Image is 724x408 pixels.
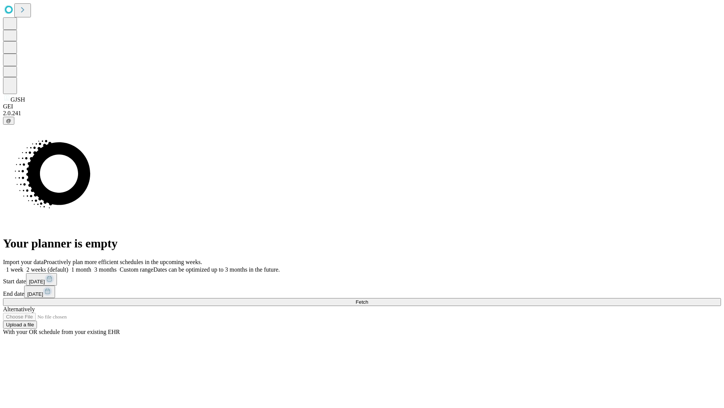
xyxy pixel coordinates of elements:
span: Dates can be optimized up to 3 months in the future. [153,266,280,273]
span: 3 months [94,266,117,273]
span: Proactively plan more efficient schedules in the upcoming weeks. [44,259,202,265]
span: Import your data [3,259,44,265]
button: Fetch [3,298,721,306]
button: @ [3,117,14,125]
button: Upload a file [3,321,37,329]
div: End date [3,286,721,298]
button: [DATE] [24,286,55,298]
span: 2 weeks (default) [26,266,68,273]
div: 2.0.241 [3,110,721,117]
span: Custom range [120,266,153,273]
span: [DATE] [27,291,43,297]
button: [DATE] [26,273,57,286]
span: [DATE] [29,279,45,284]
span: 1 week [6,266,23,273]
span: With your OR schedule from your existing EHR [3,329,120,335]
span: GJSH [11,96,25,103]
span: Alternatively [3,306,35,312]
h1: Your planner is empty [3,236,721,250]
div: Start date [3,273,721,286]
span: 1 month [71,266,91,273]
span: @ [6,118,11,124]
div: GEI [3,103,721,110]
span: Fetch [356,299,368,305]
